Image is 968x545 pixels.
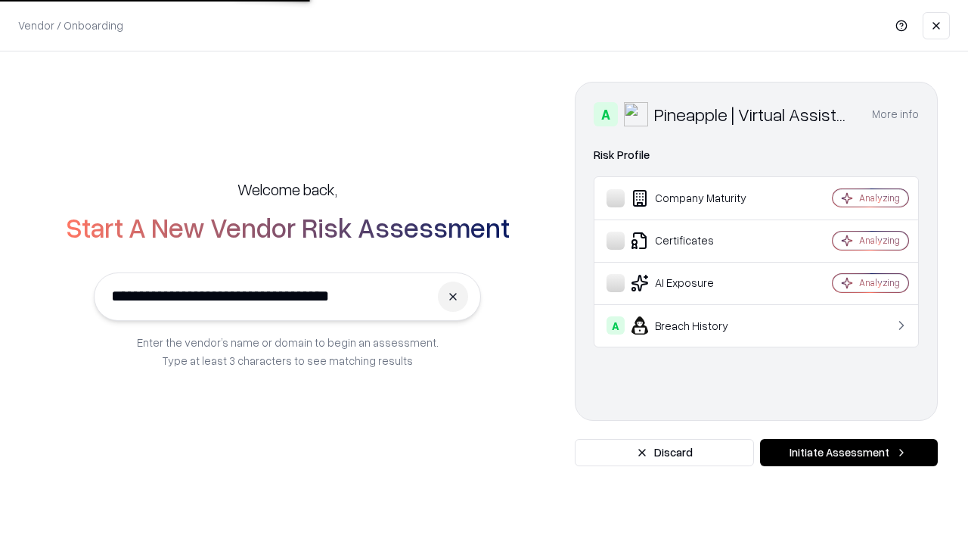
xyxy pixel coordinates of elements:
[607,232,787,250] div: Certificates
[594,102,618,126] div: A
[872,101,919,128] button: More info
[66,212,510,242] h2: Start A New Vendor Risk Assessment
[607,189,787,207] div: Company Maturity
[607,316,787,335] div: Breach History
[18,17,123,33] p: Vendor / Onboarding
[137,333,439,369] p: Enter the vendor’s name or domain to begin an assessment. Type at least 3 characters to see match...
[575,439,754,466] button: Discard
[859,192,900,204] div: Analyzing
[859,276,900,289] div: Analyzing
[594,146,919,164] div: Risk Profile
[654,102,854,126] div: Pineapple | Virtual Assistant Agency
[607,316,625,335] div: A
[859,234,900,247] div: Analyzing
[624,102,648,126] img: Pineapple | Virtual Assistant Agency
[607,274,787,292] div: AI Exposure
[237,179,337,200] h5: Welcome back,
[760,439,938,466] button: Initiate Assessment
